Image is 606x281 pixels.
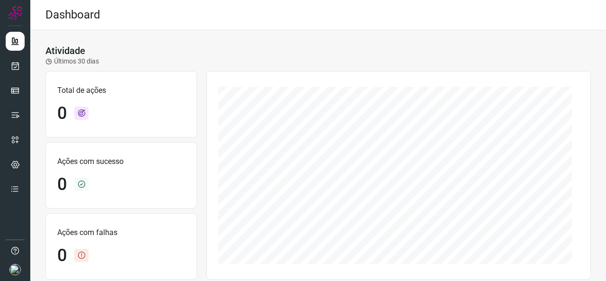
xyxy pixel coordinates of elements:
p: Últimos 30 dias [45,56,99,66]
h1: 0 [57,174,67,195]
h3: Atividade [45,45,85,56]
img: Logo [8,6,22,20]
p: Ações com sucesso [57,156,185,167]
p: Ações com falhas [57,227,185,238]
h2: Dashboard [45,8,100,22]
p: Total de ações [57,85,185,96]
h1: 0 [57,245,67,266]
h1: 0 [57,103,67,124]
